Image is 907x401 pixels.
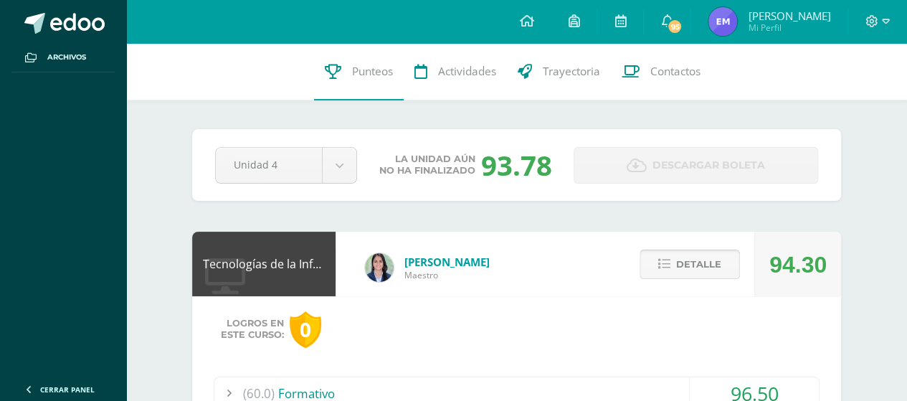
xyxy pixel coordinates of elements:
img: 7489ccb779e23ff9f2c3e89c21f82ed0.png [365,253,394,282]
span: Trayectoria [543,64,600,79]
img: 328c7fac29e90a9ed1b90325c0dc9cde.png [708,7,737,36]
span: [PERSON_NAME] [404,255,490,269]
div: 0 [290,311,321,348]
span: Contactos [650,64,701,79]
span: Punteos [352,64,393,79]
a: Trayectoria [507,43,611,100]
span: Cerrar panel [40,385,95,395]
span: Archivos [47,52,86,63]
button: Detalle [640,250,740,279]
span: Unidad 4 [234,148,304,181]
a: Archivos [11,43,115,72]
a: Actividades [404,43,507,100]
a: Contactos [611,43,711,100]
span: [PERSON_NAME] [748,9,830,23]
div: Tecnologías de la Información y Comunicación: Computación [192,232,336,296]
div: 94.30 [769,232,827,297]
span: Logros en este curso: [221,318,284,341]
a: Punteos [314,43,404,100]
a: Unidad 4 [216,148,356,183]
span: 95 [667,19,683,34]
span: La unidad aún no ha finalizado [379,154,475,176]
span: Detalle [676,251,721,278]
span: Descargar boleta [652,148,765,183]
span: Mi Perfil [748,22,830,34]
span: Maestro [404,269,490,281]
span: Actividades [438,64,496,79]
div: 93.78 [481,146,552,184]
